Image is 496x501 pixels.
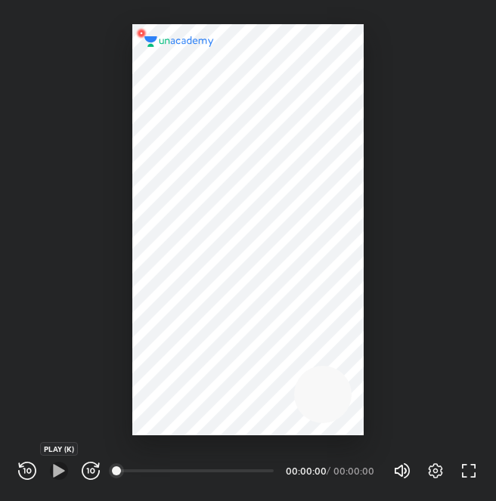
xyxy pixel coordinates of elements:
[144,36,214,47] img: logo.2a7e12a2.svg
[132,24,150,42] img: wMgqJGBwKWe8AAAAABJRU5ErkJggg==
[333,466,375,475] div: 00:00:00
[40,442,78,456] div: PLAY (K)
[327,466,330,475] div: /
[286,466,324,475] div: 00:00:00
